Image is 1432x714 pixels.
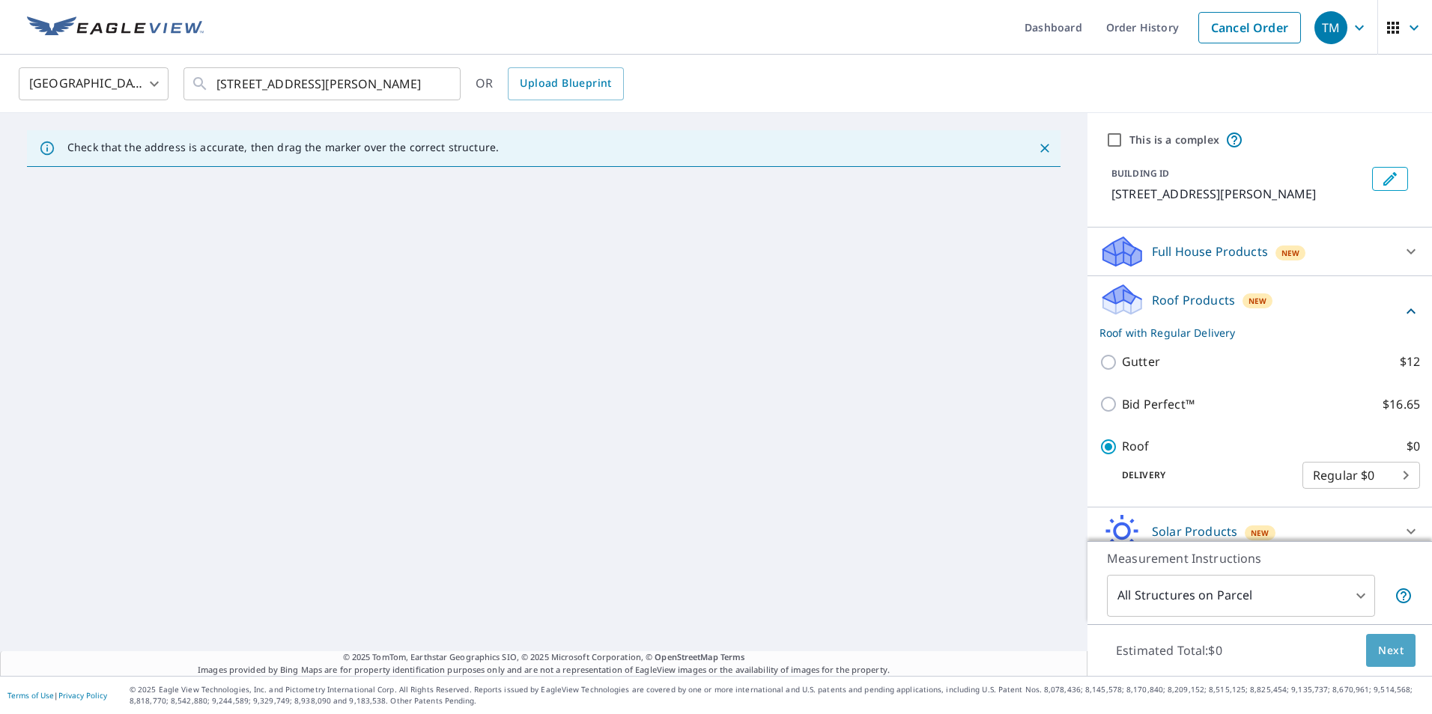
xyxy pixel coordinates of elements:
[216,63,430,105] input: Search by address or latitude-longitude
[655,651,717,662] a: OpenStreetMap
[1099,234,1420,269] div: Full House ProductsNew
[1372,167,1408,191] button: Edit building 1
[1314,11,1347,44] div: TM
[67,141,499,154] p: Check that the address is accurate, then drag the marker over the correct structure.
[27,16,204,39] img: EV Logo
[720,651,745,662] a: Terms
[1099,469,1302,482] p: Delivery
[19,63,169,105] div: [GEOGRAPHIC_DATA]
[1111,167,1169,180] p: BUILDING ID
[1366,634,1416,668] button: Next
[7,691,107,700] p: |
[343,651,745,664] span: © 2025 TomTom, Earthstar Geographics SIO, © 2025 Microsoft Corporation, ©
[1152,522,1237,540] p: Solar Products
[58,690,107,701] a: Privacy Policy
[508,67,623,100] a: Upload Blueprint
[1378,641,1404,660] span: Next
[1407,437,1420,456] p: $0
[1129,132,1219,147] label: This is a complex
[1249,295,1267,307] span: New
[7,690,54,701] a: Terms of Use
[1122,353,1160,371] p: Gutter
[476,67,624,100] div: OR
[1395,587,1413,605] span: Your report will include each building or structure inside the parcel boundary. In some cases, du...
[1107,575,1375,617] div: All Structures on Parcel
[520,74,611,93] span: Upload Blueprint
[1400,353,1420,371] p: $12
[1302,454,1420,496] div: Regular $0
[1152,242,1268,260] p: Full House Products
[130,684,1425,707] p: © 2025 Eagle View Technologies, Inc. and Pictometry International Corp. All Rights Reserved. Repo...
[1198,12,1301,43] a: Cancel Order
[1251,527,1269,539] span: New
[1099,325,1402,341] p: Roof with Regular Delivery
[1281,247,1300,259] span: New
[1099,282,1420,341] div: Roof ProductsNewRoof with Regular Delivery
[1035,138,1055,158] button: Close
[1104,634,1234,667] p: Estimated Total: $0
[1099,513,1420,549] div: Solar ProductsNew
[1107,549,1413,567] p: Measurement Instructions
[1383,395,1420,414] p: $16.65
[1111,185,1366,203] p: [STREET_ADDRESS][PERSON_NAME]
[1152,291,1235,309] p: Roof Products
[1122,395,1195,414] p: Bid Perfect™
[1122,437,1150,456] p: Roof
